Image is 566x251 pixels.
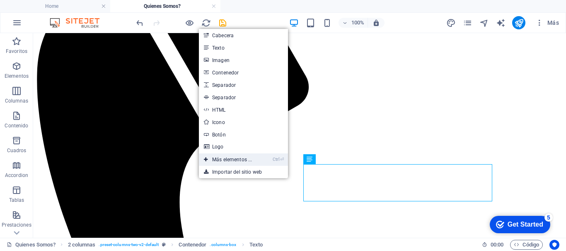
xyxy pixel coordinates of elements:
a: Importar del sitio web [199,166,288,178]
h6: 100% [351,18,364,28]
nav: breadcrumb [68,240,263,250]
a: Haz clic para cancelar la selección y doble clic para abrir páginas [7,240,56,250]
h4: Quienes Somos? [110,2,220,11]
button: Haz clic para salir del modo de previsualización y seguir editando [184,18,194,28]
div: 5 [61,2,70,10]
a: Logo [199,141,288,153]
button: pages [462,18,472,28]
i: Navegador [479,18,489,28]
i: Este elemento es un preajuste personalizable [162,242,166,247]
span: 00 00 [491,240,503,250]
span: Más [535,19,559,27]
p: Prestaciones [2,222,31,228]
p: Columnas [5,98,29,104]
button: save [218,18,227,28]
p: Favoritos [6,48,27,55]
a: Imagen [199,54,288,66]
button: navigator [479,18,489,28]
span: Contenedor [179,240,206,250]
a: Separador [199,79,288,91]
i: Diseño (Ctrl+Alt+Y) [446,18,456,28]
p: Tablas [9,197,24,203]
img: Editor Logo [48,18,110,28]
a: Ctrl⏎Más elementos ... [199,153,257,166]
button: 100% [339,18,368,28]
i: ⏎ [280,157,284,162]
button: Código [510,240,543,250]
p: Elementos [5,73,29,79]
span: . preset-columns-two-v2-default [99,240,159,250]
button: undo [135,18,145,28]
p: Cuadros [7,147,27,154]
i: Volver a cargar página [201,18,211,28]
i: Deshacer: Cambiar texto (Ctrl+Z) [135,18,145,28]
i: Publicar [514,18,524,28]
p: Contenido [5,122,28,129]
div: Get Started 5 items remaining, 0% complete [7,4,67,22]
a: Cabecera [199,29,288,41]
span: Código [514,240,539,250]
p: Accordion [5,172,28,179]
button: Más [532,16,562,29]
a: Botón [199,128,288,141]
i: Al redimensionar, ajustar el nivel de zoom automáticamente para ajustarse al dispositivo elegido. [372,19,380,26]
a: Texto [199,41,288,54]
div: Get Started [24,9,60,17]
button: text_generator [496,18,506,28]
a: HTML [199,103,288,116]
a: Icono [199,116,288,128]
button: design [446,18,456,28]
i: Páginas (Ctrl+Alt+S) [463,18,472,28]
span: . columns-box [210,240,236,250]
span: : [496,241,498,248]
a: Contenedor [199,66,288,79]
i: Guardar (Ctrl+S) [218,18,227,28]
button: Usercentrics [549,240,559,250]
button: reload [201,18,211,28]
a: Separador [199,91,288,103]
i: Ctrl [273,157,279,162]
i: AI Writer [496,18,506,28]
span: Texto [249,240,263,250]
span: Haz clic para seleccionar y doble clic para editar [68,240,96,250]
button: publish [512,16,525,29]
